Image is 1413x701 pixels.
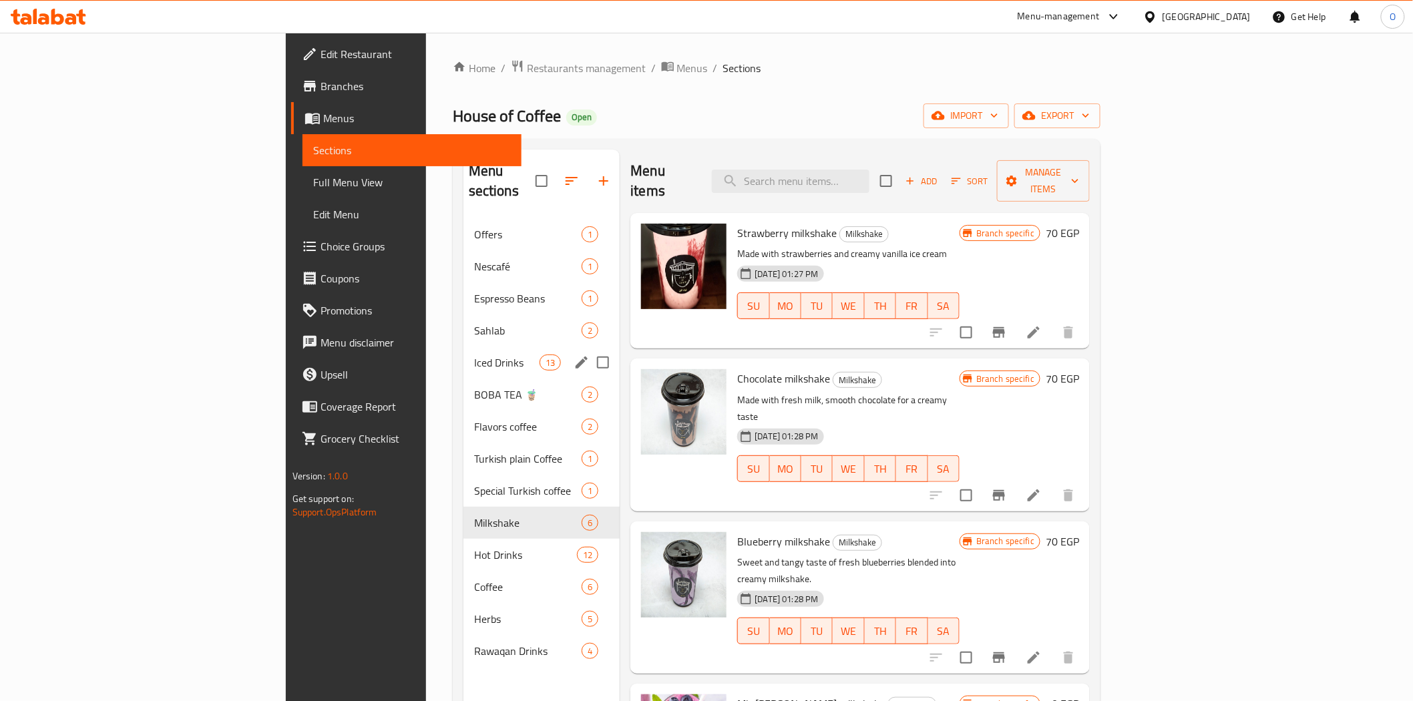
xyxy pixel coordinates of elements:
[737,369,830,389] span: Chocolate milkshake
[474,387,582,403] span: BOBA TEA 🧋
[582,419,598,435] div: items
[474,611,582,627] span: Herbs
[302,166,522,198] a: Full Menu View
[321,334,511,350] span: Menu disclaimer
[901,459,922,479] span: FR
[291,102,522,134] a: Menus
[983,316,1015,348] button: Branch-specific-item
[833,618,864,644] button: WE
[983,479,1015,511] button: Branch-specific-item
[1046,224,1079,242] h6: 70 EGP
[801,618,833,644] button: TU
[474,451,582,467] span: Turkish plain Coffee
[582,645,598,658] span: 4
[572,353,592,373] button: edit
[661,59,708,77] a: Menus
[578,549,598,561] span: 12
[928,455,960,482] button: SA
[474,547,577,563] span: Hot Drinks
[749,593,823,606] span: [DATE] 01:28 PM
[291,70,522,102] a: Branches
[1025,107,1090,124] span: export
[934,622,954,641] span: SA
[463,539,620,571] div: Hot Drinks12
[997,160,1090,202] button: Manage items
[770,455,801,482] button: MO
[1008,164,1079,198] span: Manage items
[582,483,598,499] div: items
[453,59,1100,77] nav: breadcrumb
[749,430,823,443] span: [DATE] 01:28 PM
[582,258,598,274] div: items
[556,165,588,197] span: Sort sections
[1390,9,1396,24] span: O
[971,227,1040,240] span: Branch specific
[737,554,960,588] p: Sweet and tangy taste of fresh blueberries blended into creamy milkshake.
[677,60,708,76] span: Menus
[463,571,620,603] div: Coffee6
[327,467,348,485] span: 1.0.0
[474,226,582,242] span: Offers
[321,270,511,286] span: Coupons
[641,369,727,455] img: Chocolate milkshake
[1018,9,1100,25] div: Menu-management
[833,372,882,388] div: Milkshake
[463,379,620,411] div: BOBA TEA 🧋2
[511,59,646,77] a: Restaurants management
[291,38,522,70] a: Edit Restaurant
[833,455,864,482] button: WE
[641,532,727,618] img: Blueberry milkshake
[582,324,598,337] span: 2
[1046,532,1079,551] h6: 70 EGP
[474,258,582,274] span: Nescafé
[903,174,940,189] span: Add
[463,250,620,282] div: Nescafé1
[463,282,620,314] div: Espresso Beans1
[474,579,582,595] span: Coffee
[582,611,598,627] div: items
[1046,369,1079,388] h6: 70 EGP
[749,268,823,280] span: [DATE] 01:27 PM
[302,198,522,230] a: Edit Menu
[302,134,522,166] a: Sections
[463,603,620,635] div: Herbs5
[463,507,620,539] div: Milkshake6
[582,292,598,305] span: 1
[651,60,656,76] li: /
[321,302,511,318] span: Promotions
[453,101,561,131] span: House of Coffee
[474,643,582,659] span: Rawaqan Drinks
[952,174,988,189] span: Sort
[737,531,830,551] span: Blueberry milkshake
[582,581,598,594] span: 6
[323,110,511,126] span: Menus
[582,613,598,626] span: 5
[865,618,896,644] button: TH
[463,635,620,667] div: Rawaqan Drinks4
[775,622,796,641] span: MO
[474,419,582,435] span: Flavors coffee
[900,171,943,192] span: Add item
[901,296,922,316] span: FR
[463,346,620,379] div: Iced Drinks13edit
[934,459,954,479] span: SA
[527,60,646,76] span: Restaurants management
[743,296,764,316] span: SU
[291,359,522,391] a: Upsell
[582,387,598,403] div: items
[865,455,896,482] button: TH
[540,355,561,371] div: items
[900,171,943,192] button: Add
[528,167,556,195] span: Select all sections
[870,622,891,641] span: TH
[833,292,864,319] button: WE
[1052,479,1084,511] button: delete
[291,391,522,423] a: Coverage Report
[971,373,1040,385] span: Branch specific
